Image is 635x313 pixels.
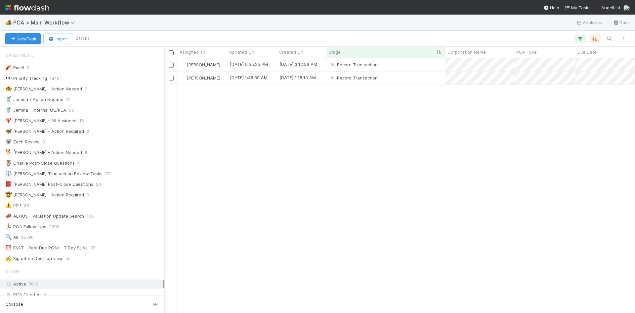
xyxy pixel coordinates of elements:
span: 0 [27,64,29,72]
div: [PERSON_NAME] - Action Required [5,127,84,135]
span: PCA Created [5,290,41,299]
div: Priority Tracking [5,74,47,82]
div: P2P [5,201,21,210]
input: Toggle Row Selected [169,63,174,68]
div: Signature Decision view [5,254,63,263]
div: [PERSON_NAME] - Action Needed [5,85,82,93]
span: 37 [90,244,95,252]
span: 2300 [49,223,60,231]
div: Active [5,280,163,288]
span: 🐕 [5,149,12,155]
span: 📕 [5,181,12,187]
div: [DATE] 1:18:19 AM [279,74,316,81]
span: 77 [105,170,110,178]
span: Saved Views [5,48,34,62]
span: My Tasks [565,5,591,10]
a: Analytics [576,19,602,26]
input: Toggle Row Selected [169,76,174,81]
div: [DATE] 3:12:56 AM [279,61,317,68]
span: 0 [85,85,87,93]
div: [PERSON_NAME] Transaction Review Tasks [5,170,103,178]
div: [PERSON_NAME] [180,75,220,81]
span: 0 [87,191,89,199]
span: ⚠️ [5,202,12,208]
span: ⏰ [5,245,12,250]
div: FAST - Past Due PCAs - 7 Day SLAs [5,244,88,252]
div: Zach Review [5,138,40,146]
div: [PERSON_NAME] - Action Needed [5,148,82,157]
div: [DATE] 9:55:25 PM [230,61,268,68]
span: 0 [42,138,45,146]
img: avatar_99e80e95-8f0d-4917-ae3c-b5dad577a2b5.png [623,5,630,11]
span: Created On [279,49,303,55]
span: 📣 [5,213,12,219]
span: 🥤 [5,96,12,102]
button: NewTask [5,33,41,44]
span: 🏕️ [5,20,12,25]
span: AngelList [601,5,620,10]
div: [PERSON_NAME] [180,61,220,68]
div: Rush! [5,64,24,72]
span: 1846 [50,74,60,82]
span: 33 [24,201,29,210]
span: Corporation Name [447,49,486,55]
span: 35780 [21,233,34,241]
span: 🦞 [5,118,12,123]
span: 24 [96,180,101,188]
div: [PERSON_NAME] - Action Required [5,191,84,199]
div: Help [543,4,559,11]
span: Stage [328,49,341,55]
span: 0 [87,127,89,135]
div: ALTIUS - Valuation Update Search [5,212,84,220]
div: All [5,233,18,241]
span: 106 [87,212,94,220]
span: 60 [69,106,74,114]
span: Due Date [577,49,597,55]
span: Updated On [229,49,254,55]
span: ⚖️ [5,171,12,176]
img: logo-inverted-e16ddd16eac7371096b0.svg [5,2,49,13]
span: 🦋 [5,128,12,134]
div: Record Transaction [329,75,378,81]
span: 16 [79,117,84,125]
input: Toggle All Rows Selected [169,50,174,55]
div: [PERSON_NAME] - All Assigned [5,117,77,125]
div: [PERSON_NAME] Post-Close Questions [5,180,93,188]
span: ✍️ [5,255,12,261]
button: Import [43,33,73,44]
span: Stage [5,265,20,278]
span: 0 [43,290,46,299]
span: 🐨 [5,139,12,144]
span: PCA Type [516,49,537,55]
span: 🔍 [5,234,12,240]
span: 6 [85,148,87,157]
span: [PERSON_NAME] [187,62,220,67]
div: Jemma - Internal OQ/PLA [5,106,66,114]
span: 🐠 [5,86,12,91]
a: Docs [613,19,630,26]
span: Collapse [6,301,23,307]
img: avatar_99e80e95-8f0d-4917-ae3c-b5dad577a2b5.png [181,75,186,80]
span: 4 [77,159,80,167]
span: 14 [66,95,71,104]
div: Record Transaction [329,61,378,68]
span: 55 [65,254,71,263]
span: 🏃 [5,224,12,229]
small: 2 tasks [76,35,90,41]
span: 🧨 [5,65,12,70]
span: PCA > Main Workflow [13,19,78,26]
span: 🤠 [5,192,12,197]
span: Record Transaction [329,62,378,67]
span: Assigned To [180,49,205,55]
div: Jemma - Action Needed [5,95,63,104]
span: [PERSON_NAME] [187,75,220,80]
span: 7610 [29,281,38,287]
span: Record Transaction [329,75,378,80]
div: [DATE] 1:46:39 AM [230,74,268,81]
div: Charlie Post-Close Questions [5,159,75,167]
img: avatar_99e80e95-8f0d-4917-ae3c-b5dad577a2b5.png [181,62,186,67]
div: PCA Follow-Ups [5,223,46,231]
span: 👀 [5,75,12,81]
span: 🥤 [5,107,12,113]
a: My Tasks [565,4,591,11]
